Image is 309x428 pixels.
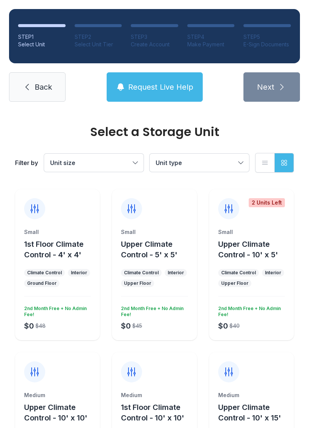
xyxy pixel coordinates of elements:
div: Medium [218,391,285,399]
button: Unit size [44,154,144,172]
div: Upper Floor [221,280,248,286]
div: $45 [132,322,142,330]
div: STEP 2 [75,33,122,41]
div: Small [218,228,285,236]
div: Small [24,228,91,236]
div: 2nd Month Free + No Admin Fee! [215,303,285,318]
div: Select Unit [18,41,66,48]
div: Ground Floor [27,280,57,286]
div: STEP 5 [243,33,291,41]
span: Upper Climate Control - 10' x 15' [218,403,281,422]
div: Climate Control [27,270,62,276]
button: Upper Climate Control - 5' x 5' [121,239,194,260]
span: Back [35,82,52,92]
span: Upper Climate Control - 5' x 5' [121,240,177,259]
div: Climate Control [221,270,256,276]
div: Interior [265,270,281,276]
button: 1st Floor Climate Control - 4' x 4' [24,239,97,260]
div: Select Unit Tier [75,41,122,48]
div: 2 Units Left [249,198,285,207]
div: STEP 3 [131,33,178,41]
div: $48 [35,322,46,330]
span: Unit type [156,159,182,167]
div: $0 [121,321,131,331]
span: 1st Floor Climate Control - 10' x 10' [121,403,184,422]
div: Filter by [15,158,38,167]
div: STEP 4 [187,33,235,41]
span: Request Live Help [128,82,193,92]
button: Upper Climate Control - 10' x 5' [218,239,291,260]
div: Make Payment [187,41,235,48]
div: $40 [229,322,240,330]
div: Interior [71,270,87,276]
span: Unit size [50,159,75,167]
div: Climate Control [124,270,159,276]
div: E-Sign Documents [243,41,291,48]
div: Create Account [131,41,178,48]
div: Interior [168,270,184,276]
div: $0 [24,321,34,331]
button: Unit type [150,154,249,172]
button: Upper Climate Control - 10' x 15' [218,402,291,423]
span: Next [257,82,274,92]
div: Upper Floor [124,280,151,286]
span: Upper Climate Control - 10' x 5' [218,240,278,259]
span: 1st Floor Climate Control - 4' x 4' [24,240,84,259]
div: $0 [218,321,228,331]
button: Upper Climate Control - 10' x 10' [24,402,97,423]
div: 2nd Month Free + No Admin Fee! [21,303,91,318]
span: Upper Climate Control - 10' x 10' [24,403,87,422]
div: 2nd Month Free + No Admin Fee! [118,303,188,318]
div: STEP 1 [18,33,66,41]
div: Medium [121,391,188,399]
div: Medium [24,391,91,399]
div: Small [121,228,188,236]
div: Select a Storage Unit [15,126,294,138]
button: 1st Floor Climate Control - 10' x 10' [121,402,194,423]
